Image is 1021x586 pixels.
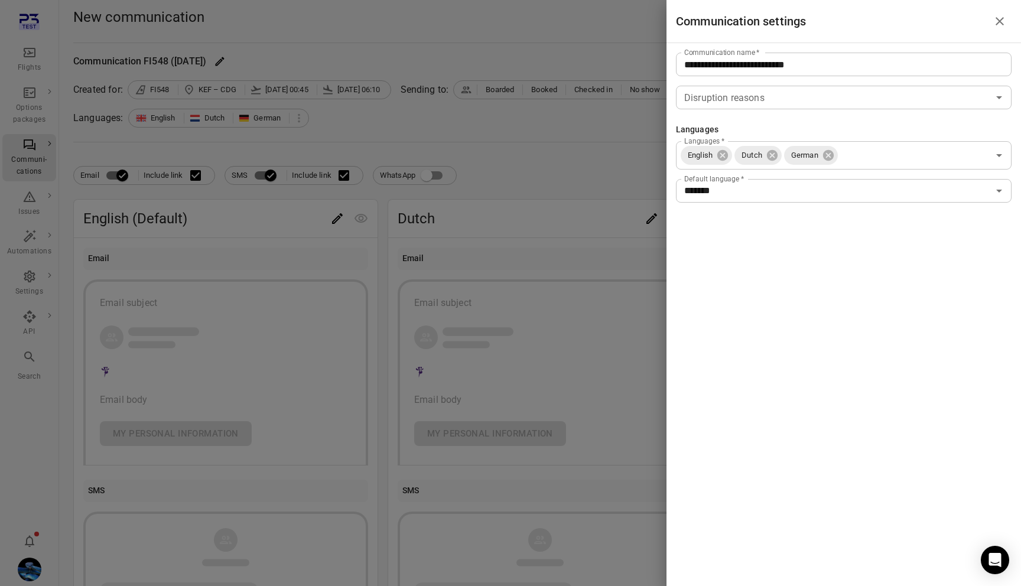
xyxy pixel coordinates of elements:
[784,146,838,165] div: German
[981,546,1009,574] div: Open Intercom Messenger
[684,136,724,146] label: Languages
[684,47,760,57] label: Communication name
[734,146,782,165] div: Dutch
[991,89,1007,106] button: Open
[991,147,1007,164] button: Open
[734,148,769,162] span: Dutch
[988,9,1012,33] button: Close drawer
[991,183,1007,199] button: Open
[676,12,806,31] h1: Communication settings
[684,174,744,184] label: Default language
[681,146,732,165] div: English
[784,148,825,162] span: German
[681,148,720,162] span: English
[676,123,718,136] div: Languages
